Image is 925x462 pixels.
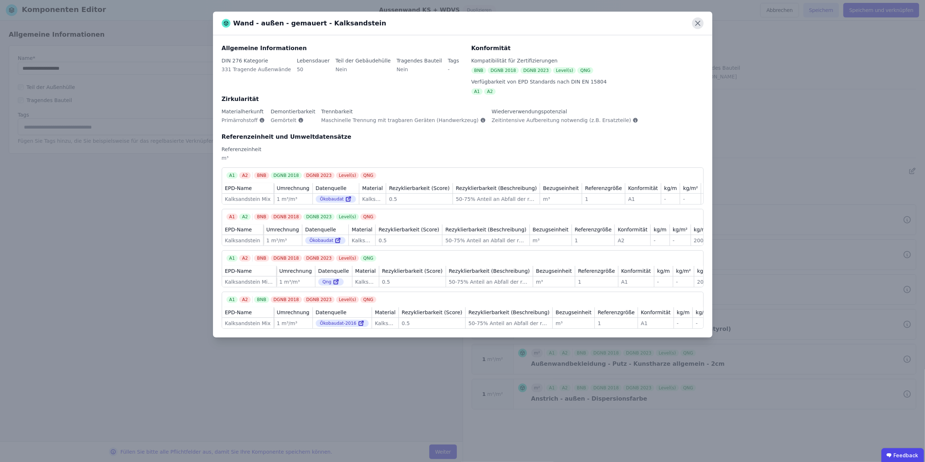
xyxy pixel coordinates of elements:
div: kg/m² [683,185,698,192]
div: Konformität [621,267,651,275]
div: EPD-Name [225,226,252,233]
span: Primärrohstoff [222,117,258,124]
div: 50-75% Anteil an Abfall der recycled wird [449,278,530,285]
div: kg/m [664,185,677,192]
div: A2 [239,255,251,262]
div: - [673,237,688,244]
div: Ökobaudat [316,195,356,203]
div: Kalksandstein [375,320,396,327]
div: BNB [254,255,269,262]
div: 50-75% Anteil an Abfall der recycled wird [445,237,526,244]
div: kg/m³ [694,226,709,233]
div: Umrechnung [277,185,310,192]
div: m³ [536,278,572,285]
div: Umrechnung [266,226,299,233]
div: Level(s) [336,255,359,262]
div: - [664,195,677,203]
div: kg/m [657,267,670,275]
div: Material [362,185,383,192]
div: Ökobaudat-2016 [316,320,369,327]
div: Tragendes Bauteil [397,57,442,64]
div: Nein [336,66,391,79]
div: Bezugseinheit [533,226,569,233]
div: Referenzgröße [598,309,635,316]
div: Demontierbarkeit [271,108,315,115]
div: A1 [628,195,658,203]
div: - [654,237,666,244]
div: m³ [222,154,704,167]
div: QNG [360,214,376,220]
div: 0.5 [389,195,450,203]
div: Level(s) [336,214,359,220]
div: Referenzeinheit [222,146,704,153]
div: Bezugseinheit [536,267,572,275]
div: QNG [360,255,376,262]
div: Wiederverwendungspotenzial [492,108,638,115]
div: Bezugseinheit [543,185,579,192]
div: 50-75% Anteil an Abfall der recycled wird [468,320,549,327]
div: 0.5 [378,237,439,244]
div: DGNB 2023 [303,255,335,262]
div: Rezyklierbarkeit (Beschreibung) [468,309,549,316]
div: DGNB 2018 [271,214,302,220]
div: A2 [239,296,251,303]
div: Rezyklierbarkeit (Beschreibung) [456,185,537,192]
div: 2000 [697,278,712,285]
div: A2 [239,172,251,179]
div: - [683,195,698,203]
div: Material [352,226,372,233]
div: - [696,320,711,327]
div: m³ [543,195,579,203]
div: Kalksandstein [362,195,383,203]
div: kg/m² [676,267,691,275]
div: A1 [226,296,238,303]
div: Kalksandstein [352,237,372,244]
div: Umrechnung [279,267,312,275]
div: kg/m² [696,309,711,316]
div: Kalksandstein Mix [225,320,271,327]
div: Lebensdauer [297,57,330,64]
div: DGNB 2023 [520,67,552,74]
div: Kalksandstein [225,237,260,244]
div: QNG [577,67,593,74]
div: Kompatibilität für Zertifizierungen [471,57,704,64]
div: DGNB 2023 [303,214,335,220]
div: A1 [621,278,651,285]
div: 1 [575,237,612,244]
span: Gemörtelt [271,117,296,124]
div: Verfügbarkeit von EPD Standards nach DIN EN 15804 [471,78,704,85]
div: EPD-Name [225,267,252,275]
div: A2 [618,237,647,244]
div: 0.5 [402,320,462,327]
div: Datenquelle [318,267,349,275]
div: Kalksandstein Mix [225,195,271,203]
div: Rezyklierbarkeit (Score) [389,185,450,192]
div: EPD-Name [225,309,252,316]
div: Level(s) [553,67,576,74]
div: Datenquelle [316,309,347,316]
span: Zeitintensive Aufbereitung notwendig (z.B. Ersatzteile) [492,117,631,124]
div: Level(s) [336,296,359,303]
div: BNB [254,172,269,179]
div: Datenquelle [316,185,347,192]
div: m³ [533,237,569,244]
div: Referenzgröße [585,185,622,192]
div: - [676,278,691,285]
div: BNB [254,214,269,220]
div: 331 Tragende Außenwände [222,66,291,79]
div: - [677,320,689,327]
div: BNB [254,296,269,303]
div: Umrechnung [277,309,310,316]
div: Bezugseinheit [556,309,592,316]
div: Materialherkunft [222,108,265,115]
div: Rezyklierbarkeit (Score) [378,226,439,233]
div: kg/m³ [697,267,712,275]
div: 1 m³/m³ [266,237,299,244]
div: Allgemeine Informationen [222,44,463,53]
div: DGNB 2023 [303,172,335,179]
div: A2 [239,214,251,220]
div: DGNB 2018 [271,255,302,262]
div: Wand - außen - gemauert - Kalksandstein [222,18,386,28]
div: A2 [484,88,496,95]
div: DGNB 2018 [488,67,519,74]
